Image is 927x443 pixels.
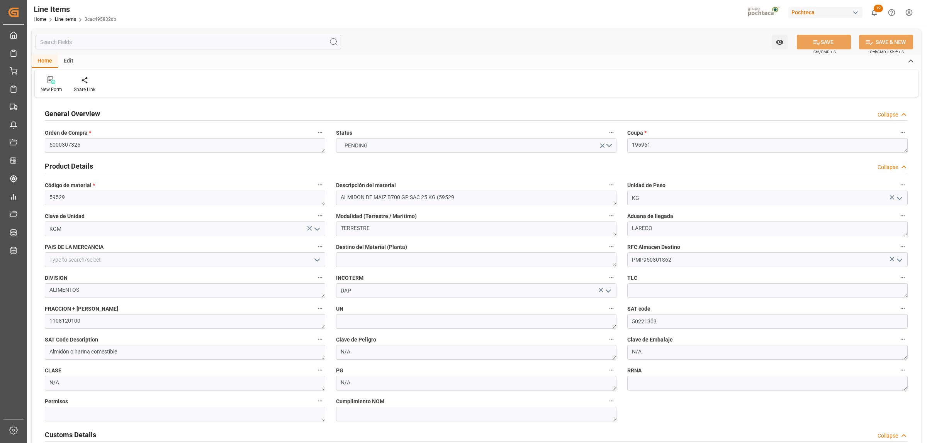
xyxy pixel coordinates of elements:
input: Type to search/select [336,283,616,298]
button: Clave de Unidad [315,211,325,221]
div: Line Items [34,3,116,15]
span: Status [336,129,352,137]
button: SAVE & NEW [859,35,913,49]
span: Unidad de Peso [627,181,666,189]
textarea: N/A [336,376,616,391]
h2: General Overview [45,108,100,119]
button: SAT code [898,303,908,313]
button: Descripción del material [606,180,616,190]
input: Type to search/select [45,252,325,267]
img: pochtecaImg.jpg_1689854062.jpg [745,6,783,19]
span: DIVISION [45,274,68,282]
button: Coupa * [898,127,908,137]
span: SAT Code Description [45,336,98,344]
button: SAVE [797,35,851,49]
textarea: 59529 [45,191,325,205]
div: Edit [58,55,79,68]
div: Collapse [878,163,898,171]
span: Ctrl/CMD + Shift + S [870,49,904,55]
button: Modalidad (Terrestre / Maritimo) [606,211,616,221]
button: PAIS DE LA MERCANCIA [315,242,325,252]
button: RRNA [898,365,908,375]
button: Clave de Peligro [606,334,616,344]
button: RFC Almacen Destino [898,242,908,252]
textarea: 195961 [627,138,908,153]
span: Código de material [45,181,95,189]
textarea: 1108120100 [45,314,325,329]
button: TLC [898,272,908,282]
span: SAT code [627,305,650,313]
span: Modalidad (Terrestre / Maritimo) [336,212,417,220]
span: Coupa [627,129,647,137]
span: Clave de Embalaje [627,336,673,344]
a: Line Items [55,17,76,22]
span: PAIS DE LA MERCANCIA [45,243,104,251]
button: CLASE [315,365,325,375]
span: 19 [874,5,883,12]
button: open menu [602,285,614,297]
button: Status [606,127,616,137]
button: SAT Code Description [315,334,325,344]
button: open menu [893,254,905,266]
div: Pochteca [788,7,862,18]
span: CLASE [45,367,61,375]
textarea: N/A [627,345,908,360]
div: Share Link [74,86,95,93]
span: Clave de Unidad [45,212,85,220]
button: FRACCION + [PERSON_NAME] [315,303,325,313]
span: Ctrl/CMD + S [813,49,836,55]
div: Home [32,55,58,68]
span: RFC Almacen Destino [627,243,680,251]
span: Destino del Material (Planta) [336,243,407,251]
div: Collapse [878,111,898,119]
span: PENDING [341,142,372,150]
textarea: ALIMENTOS [45,283,325,298]
button: Código de material * [315,180,325,190]
input: Type to search/select [627,252,908,267]
button: Clave de Embalaje [898,334,908,344]
button: open menu [311,254,323,266]
button: Aduana de llegada [898,211,908,221]
textarea: N/A [336,345,616,360]
textarea: Almidón o harina comestible [45,345,325,360]
button: Cumplimiento NOM [606,396,616,406]
button: PG [606,365,616,375]
button: INCOTERM [606,272,616,282]
h2: Customs Details [45,429,96,440]
span: Descripción del material [336,181,396,189]
a: Home [34,17,46,22]
button: open menu [893,192,905,204]
textarea: TERRESTRE [336,221,616,236]
button: open menu [336,138,616,153]
div: New Form [41,86,62,93]
button: Orden de Compra * [315,127,325,137]
h2: Product Details [45,161,93,171]
span: TLC [627,274,637,282]
textarea: 5000307325 [45,138,325,153]
button: UN [606,303,616,313]
button: DIVISION [315,272,325,282]
span: PG [336,367,343,375]
button: Destino del Material (Planta) [606,242,616,252]
input: Search Fields [36,35,341,49]
button: Pochteca [788,5,866,20]
span: Cumplimiento NOM [336,397,384,406]
span: Permisos [45,397,68,406]
button: open menu [772,35,788,49]
button: Permisos [315,396,325,406]
span: UN [336,305,343,313]
button: open menu [311,223,323,235]
span: Orden de Compra [45,129,91,137]
div: Collapse [878,432,898,440]
button: show 19 new notifications [866,4,883,21]
span: INCOTERM [336,274,363,282]
span: FRACCION + [PERSON_NAME] [45,305,118,313]
textarea: N/A [45,376,325,391]
button: Help Center [883,4,900,21]
span: RRNA [627,367,642,375]
textarea: LAREDO [627,221,908,236]
span: Aduana de llegada [627,212,673,220]
span: Clave de Peligro [336,336,376,344]
textarea: ALMIDON DE MAIZ B700 GP SAC 25 KG (59529 [336,191,616,205]
button: Unidad de Peso [898,180,908,190]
